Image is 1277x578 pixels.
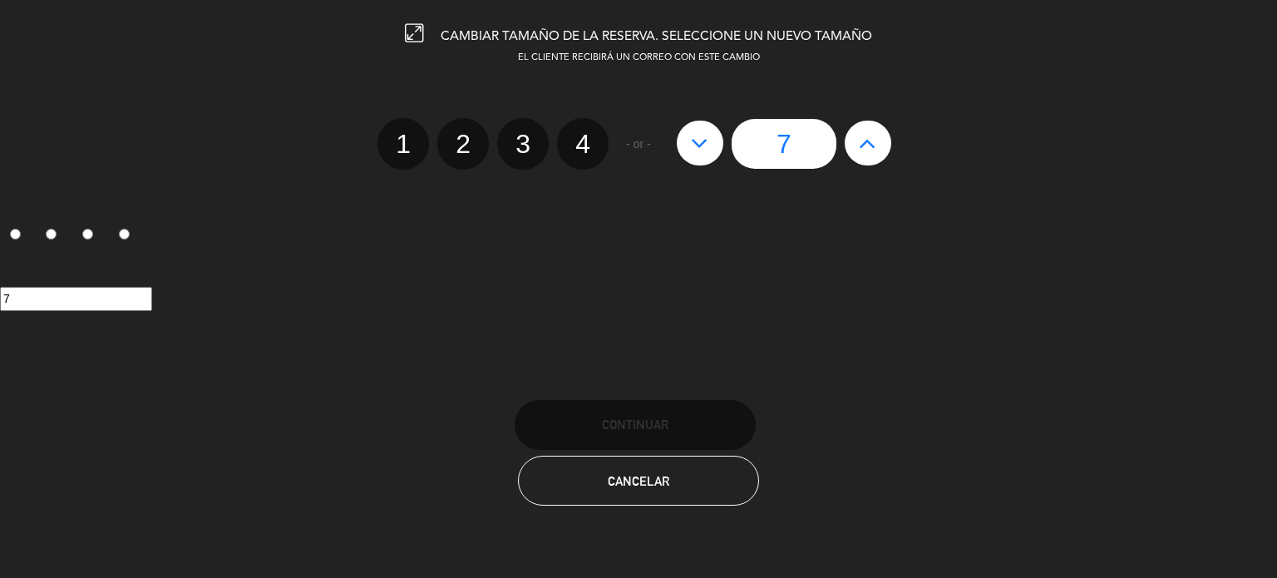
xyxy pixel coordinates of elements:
span: - or - [626,135,651,154]
span: EL CLIENTE RECIBIRÁ UN CORREO CON ESTE CAMBIO [518,53,760,62]
label: 3 [73,222,110,250]
input: 2 [46,229,57,240]
label: 4 [109,222,145,250]
button: Continuar [515,400,756,450]
label: 1 [377,118,429,170]
label: 2 [437,118,489,170]
button: Cancelar [518,456,759,506]
input: 4 [119,229,130,240]
span: Continuar [602,417,668,432]
label: 4 [557,118,609,170]
input: 1 [10,229,21,240]
label: 2 [37,222,73,250]
input: 3 [82,229,93,240]
span: Cancelar [608,474,669,488]
span: CAMBIAR TAMAÑO DE LA RESERVA. SELECCIONE UN NUEVO TAMAÑO [441,30,872,43]
label: 3 [497,118,549,170]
